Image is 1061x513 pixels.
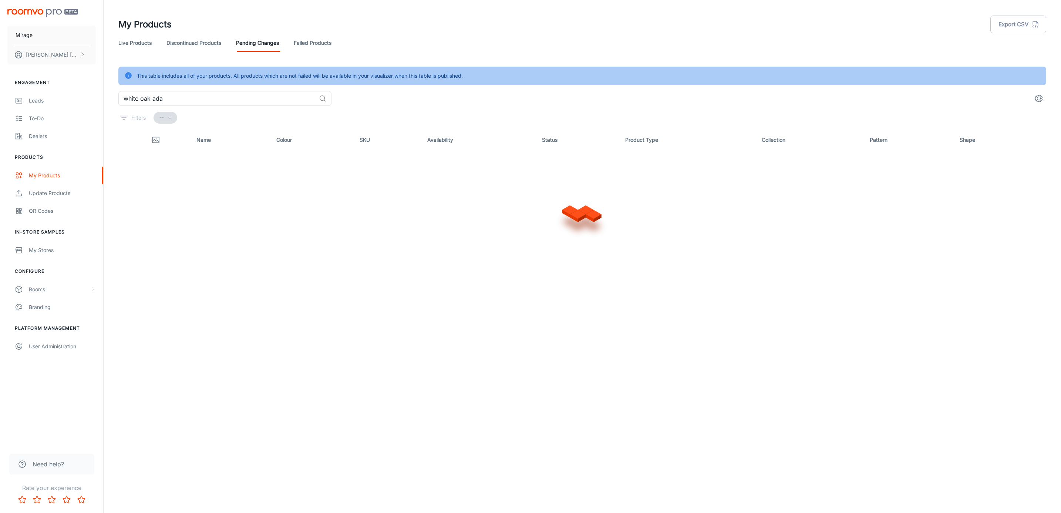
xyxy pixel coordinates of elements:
[864,130,954,150] th: Pattern
[536,130,619,150] th: Status
[756,130,864,150] th: Collection
[59,492,74,507] button: Rate 4 star
[118,18,172,31] h1: My Products
[29,285,90,294] div: Rooms
[7,26,96,45] button: Mirage
[137,69,463,83] div: This table includes all of your products. All products which are not failed will be available in ...
[29,189,96,197] div: Update Products
[29,342,96,351] div: User Administration
[236,34,279,52] a: Pending Changes
[33,460,64,469] span: Need help?
[30,492,44,507] button: Rate 2 star
[7,9,78,17] img: Roomvo PRO Beta
[15,492,30,507] button: Rate 1 star
[990,16,1046,33] button: Export CSV
[619,130,755,150] th: Product Type
[29,171,96,180] div: My Products
[294,34,331,52] a: Failed Products
[29,97,96,105] div: Leads
[29,303,96,311] div: Branding
[29,132,96,140] div: Dealers
[44,492,59,507] button: Rate 3 star
[421,130,536,150] th: Availability
[166,34,221,52] a: Discontinued Products
[151,135,160,144] svg: Thumbnail
[29,114,96,123] div: To-do
[1031,91,1046,106] button: settings
[6,483,97,492] p: Rate your experience
[16,31,33,39] p: Mirage
[118,34,152,52] a: Live Products
[270,130,354,150] th: Colour
[7,45,96,64] button: [PERSON_NAME] [PERSON_NAME]
[26,51,78,59] p: [PERSON_NAME] [PERSON_NAME]
[954,130,1046,150] th: Shape
[118,91,316,106] input: Search
[191,130,270,150] th: Name
[29,207,96,215] div: QR Codes
[354,130,421,150] th: SKU
[29,246,96,254] div: My Stores
[74,492,89,507] button: Rate 5 star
